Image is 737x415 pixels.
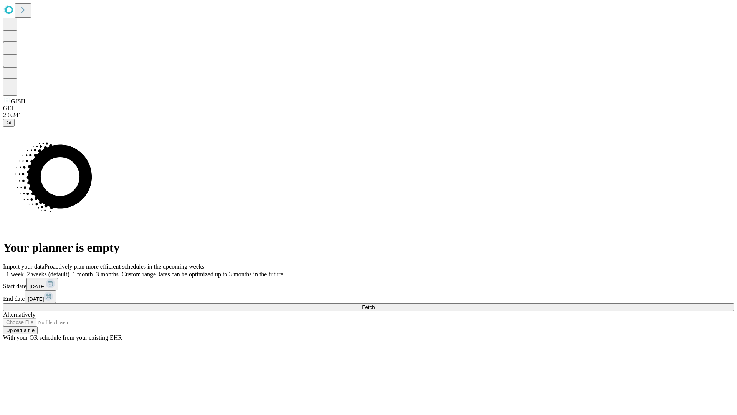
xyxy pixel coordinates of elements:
h1: Your planner is empty [3,241,734,255]
span: 1 week [6,271,24,277]
div: GEI [3,105,734,112]
span: [DATE] [28,296,44,302]
span: GJSH [11,98,25,105]
button: @ [3,119,15,127]
button: [DATE] [25,290,56,303]
div: 2.0.241 [3,112,734,119]
span: 3 months [96,271,119,277]
span: Fetch [362,304,375,310]
span: @ [6,120,12,126]
span: With your OR schedule from your existing EHR [3,334,122,341]
div: End date [3,290,734,303]
span: Proactively plan more efficient schedules in the upcoming weeks. [45,263,206,270]
button: [DATE] [26,278,58,290]
button: Fetch [3,303,734,311]
span: Import your data [3,263,45,270]
span: 2 weeks (default) [27,271,69,277]
span: [DATE] [30,284,46,289]
span: 1 month [73,271,93,277]
div: Start date [3,278,734,290]
span: Alternatively [3,311,35,318]
span: Dates can be optimized up to 3 months in the future. [156,271,284,277]
span: Custom range [122,271,156,277]
button: Upload a file [3,326,38,334]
